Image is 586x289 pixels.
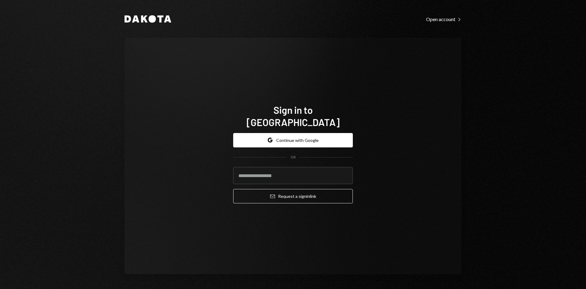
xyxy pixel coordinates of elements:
a: Open account [426,16,461,22]
h1: Sign in to [GEOGRAPHIC_DATA] [233,104,353,128]
button: Continue with Google [233,133,353,147]
div: OR [291,155,296,160]
button: Request a signinlink [233,189,353,203]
